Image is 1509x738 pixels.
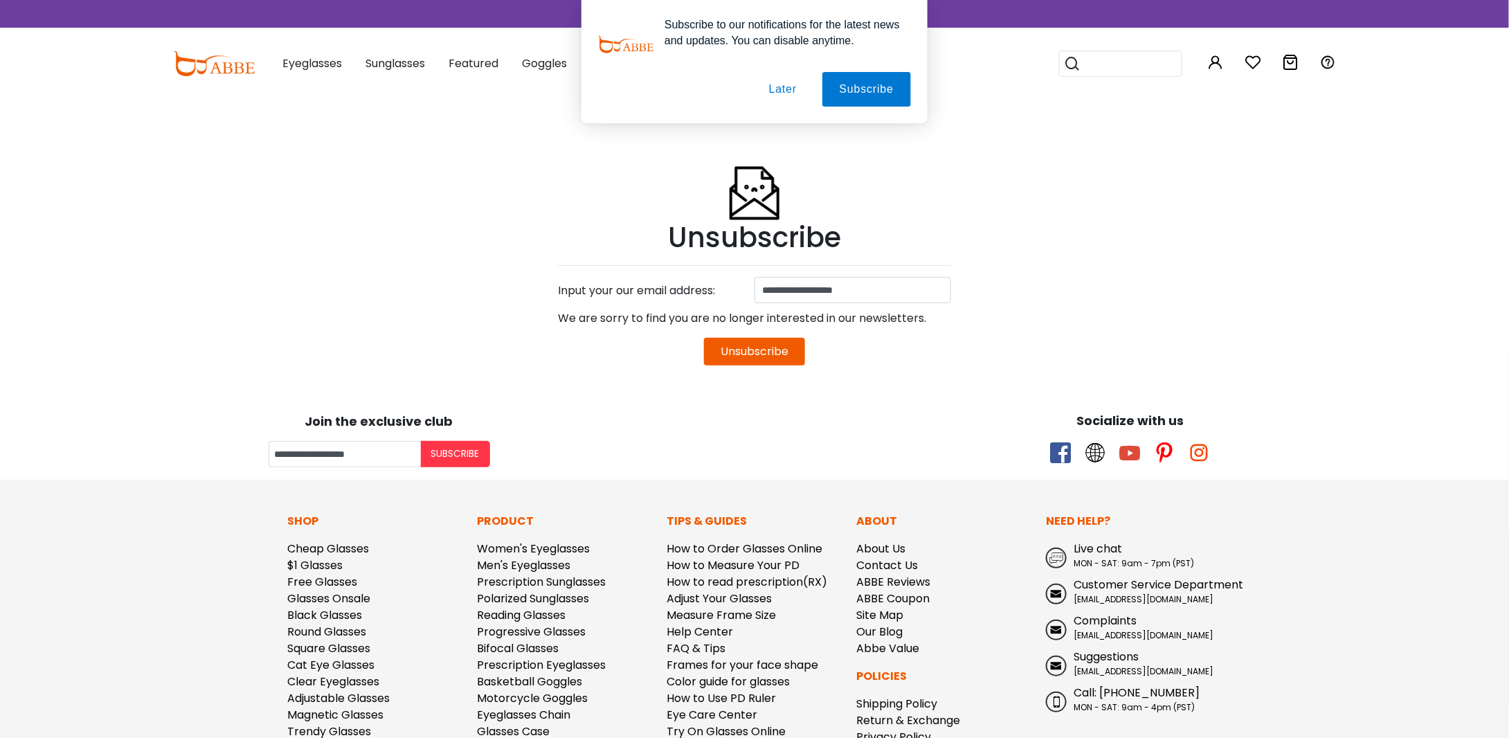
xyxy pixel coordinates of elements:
a: Return & Exchange [856,712,960,728]
span: [EMAIL_ADDRESS][DOMAIN_NAME] [1074,629,1213,641]
span: MON - SAT: 9am - 4pm (PST) [1074,701,1195,713]
a: Site Map [856,607,903,623]
a: Adjustable Glasses [287,690,390,706]
a: Motorcycle Goggles [477,690,588,706]
a: ABBE Coupon [856,591,930,606]
span: instagram [1189,442,1210,463]
a: Cat Eye Glasses [287,657,374,673]
a: About Us [856,541,905,557]
a: Eye Care Center [667,707,757,723]
a: FAQ & Tips [667,640,725,656]
a: Free Glasses [287,574,357,590]
span: youtube [1120,442,1141,463]
span: pinterest [1155,442,1175,463]
span: Customer Service Department [1074,577,1243,593]
a: Prescription Sunglasses [477,574,606,590]
button: Unsubscribe [704,338,805,366]
a: Magnetic Glasses [287,707,383,723]
a: Help Center [667,624,733,640]
a: Complaints [EMAIL_ADDRESS][DOMAIN_NAME] [1046,613,1222,642]
a: Customer Service Department [EMAIL_ADDRESS][DOMAIN_NAME] [1046,577,1222,606]
p: About [856,513,1032,530]
a: Black Glasses [287,607,362,623]
h1: Unsubscribe [558,221,951,254]
a: Cheap Glasses [287,541,369,557]
a: Prescription Eyeglasses [477,657,606,673]
span: Call: [PHONE_NUMBER] [1074,685,1200,701]
a: How to Use PD Ruler [667,690,776,706]
a: Call: [PHONE_NUMBER] MON - SAT: 9am - 4pm (PST) [1046,685,1222,714]
div: We are sorry to find you are no longer interested in our newsletters. [558,305,951,332]
p: Policies [856,668,1032,685]
span: Suggestions [1074,649,1139,665]
img: notification icon [598,17,653,72]
a: How to Measure Your PD [667,557,799,573]
a: Eyeglasses Chain [477,707,570,723]
button: Subscribe [822,72,911,107]
span: Complaints [1074,613,1137,629]
div: Socialize with us [761,411,1499,430]
a: Men's Eyeglasses [477,557,570,573]
a: Square Glasses [287,640,370,656]
a: ABBE Reviews [856,574,930,590]
button: Subscribe [421,441,490,467]
a: How to read prescription(RX) [667,574,827,590]
a: Polarized Sunglasses [477,591,589,606]
div: Input your our email address: [551,277,754,305]
span: Live chat [1074,541,1122,557]
a: $1 Glasses [287,557,343,573]
div: Subscribe to our notifications for the latest news and updates. You can disable anytime. [653,17,911,48]
a: Adjust Your Glasses [667,591,772,606]
a: Progressive Glasses [477,624,586,640]
a: Measure Frame Size [667,607,776,623]
p: Tips & Guides [667,513,842,530]
a: Color guide for glasses [667,674,790,690]
div: Join the exclusive club [10,409,748,431]
span: twitter [1085,442,1106,463]
span: [EMAIL_ADDRESS][DOMAIN_NAME] [1074,593,1213,605]
a: Clear Eyeglasses [287,674,379,690]
p: Shop [287,513,463,530]
a: Glasses Onsale [287,591,370,606]
a: Women's Eyeglasses [477,541,590,557]
a: Round Glasses [287,624,366,640]
a: Our Blog [856,624,903,640]
a: How to Order Glasses Online [667,541,822,557]
p: Product [477,513,653,530]
a: Abbe Value [856,640,919,656]
button: Later [752,72,814,107]
a: Reading Glasses [477,607,566,623]
a: Suggestions [EMAIL_ADDRESS][DOMAIN_NAME] [1046,649,1222,678]
a: Bifocal Glasses [477,640,559,656]
a: Live chat MON - SAT: 9am - 7pm (PST) [1046,541,1222,570]
a: Frames for your face shape [667,657,818,673]
span: facebook [1051,442,1072,463]
p: Need Help? [1046,513,1222,530]
a: Basketball Goggles [477,674,582,690]
span: MON - SAT: 9am - 7pm (PST) [1074,557,1194,569]
img: Unsubscribe [727,132,782,221]
input: Your email [269,441,421,467]
a: Shipping Policy [856,696,937,712]
span: [EMAIL_ADDRESS][DOMAIN_NAME] [1074,665,1213,677]
a: Contact Us [856,557,918,573]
